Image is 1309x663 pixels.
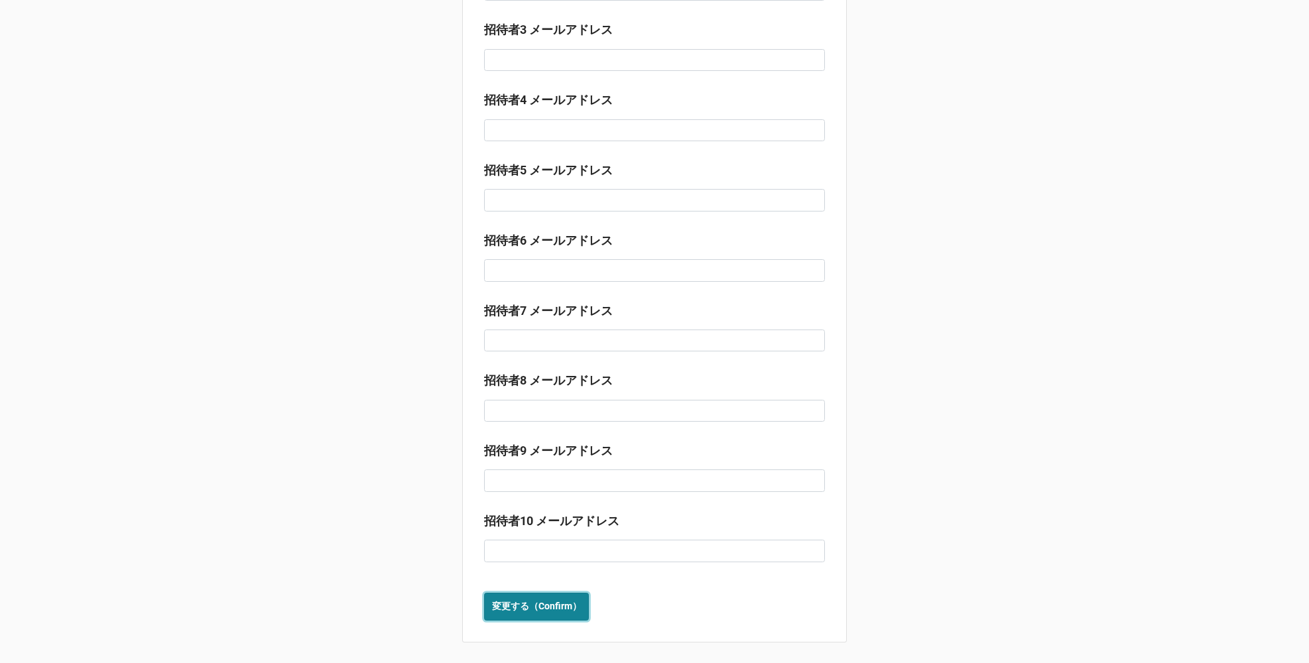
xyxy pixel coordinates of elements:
label: 招待者5 メールアドレス [484,161,613,180]
b: 変更する（Confirm） [492,599,582,613]
label: 招待者9 メールアドレス [484,442,613,460]
label: 招待者3 メールアドレス [484,21,613,39]
label: 招待者6 メールアドレス [484,231,613,250]
label: 招待者4 メールアドレス [484,91,613,109]
button: 変更する（Confirm） [484,593,589,621]
label: 招待者10 メールアドレス [484,512,619,530]
label: 招待者8 メールアドレス [484,371,613,390]
label: 招待者7 メールアドレス [484,302,613,320]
